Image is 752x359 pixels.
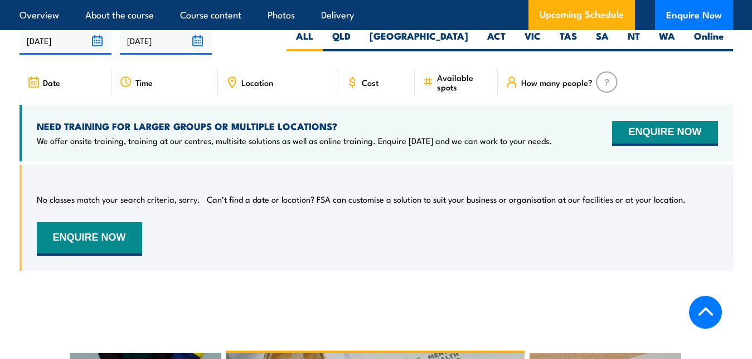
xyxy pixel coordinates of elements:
[649,30,685,51] label: WA
[360,30,478,51] label: [GEOGRAPHIC_DATA]
[521,78,593,87] span: How many people?
[37,222,142,256] button: ENQUIRE NOW
[612,121,717,146] button: ENQUIRE NOW
[37,120,552,132] h4: NEED TRAINING FOR LARGER GROUPS OR MULTIPLE LOCATIONS?
[478,30,515,51] label: ACT
[618,30,649,51] label: NT
[43,78,60,87] span: Date
[120,26,212,55] input: To date
[37,135,552,146] p: We offer onsite training, training at our centres, multisite solutions as well as online training...
[207,194,686,205] p: Can’t find a date or location? FSA can customise a solution to suit your business or organisation...
[437,73,490,92] span: Available spots
[586,30,618,51] label: SA
[20,26,111,55] input: From date
[550,30,586,51] label: TAS
[515,30,550,51] label: VIC
[287,30,323,51] label: ALL
[362,78,379,87] span: Cost
[241,78,273,87] span: Location
[135,78,153,87] span: Time
[323,30,360,51] label: QLD
[37,194,200,205] p: No classes match your search criteria, sorry.
[685,30,733,51] label: Online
